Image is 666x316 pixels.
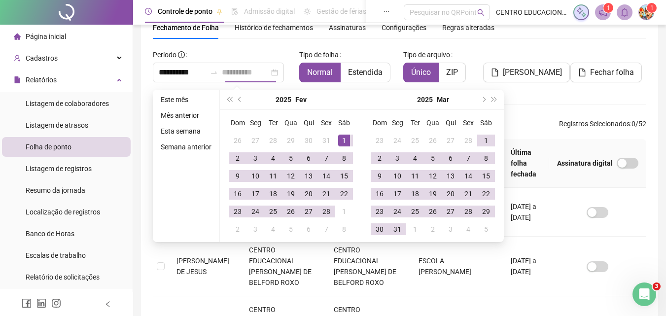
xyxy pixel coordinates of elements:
[178,51,185,58] span: info-circle
[424,203,442,220] td: 2025-03-26
[442,149,459,167] td: 2025-03-06
[409,206,421,217] div: 25
[282,114,300,132] th: Qua
[267,170,279,182] div: 11
[427,152,439,164] div: 5
[224,90,235,109] button: super-prev-year
[232,152,244,164] div: 2
[559,118,646,134] span: : 0 / 52
[503,67,562,78] span: [PERSON_NAME]
[320,152,332,164] div: 7
[282,220,300,238] td: 2025-03-05
[317,114,335,132] th: Sex
[246,167,264,185] td: 2025-02-10
[388,185,406,203] td: 2025-03-17
[320,223,332,235] div: 7
[232,170,244,182] div: 9
[249,152,261,164] div: 3
[406,132,424,149] td: 2025-02-25
[411,68,431,77] span: Único
[374,223,386,235] div: 30
[264,132,282,149] td: 2025-01-28
[409,223,421,235] div: 1
[406,185,424,203] td: 2025-03-18
[374,135,386,146] div: 23
[338,206,350,217] div: 1
[249,188,261,200] div: 17
[503,139,549,188] th: Última folha fechada
[459,167,477,185] td: 2025-03-14
[26,208,100,216] span: Localização de registros
[14,76,21,83] span: file
[246,149,264,167] td: 2025-02-03
[480,170,492,182] div: 15
[557,158,613,169] span: Assinatura digital
[317,149,335,167] td: 2025-02-07
[653,282,661,290] span: 3
[282,132,300,149] td: 2025-01-29
[647,3,657,13] sup: Atualize o seu contato no menu Meus Dados
[317,220,335,238] td: 2025-03-07
[371,167,388,185] td: 2025-03-09
[282,149,300,167] td: 2025-02-05
[442,114,459,132] th: Qui
[477,149,495,167] td: 2025-03-08
[320,188,332,200] div: 21
[157,125,215,137] li: Esta semana
[338,152,350,164] div: 8
[26,33,66,40] span: Página inicial
[26,273,100,281] span: Relatório de solicitações
[157,109,215,121] li: Mês anterior
[300,132,317,149] td: 2025-01-30
[462,188,474,200] div: 21
[229,167,246,185] td: 2025-02-09
[477,9,485,16] span: search
[576,7,587,18] img: sparkle-icon.fc2bf0ac1784a2077858766a79e2daf3.svg
[300,220,317,238] td: 2025-03-06
[26,121,88,129] span: Listagem de atrasos
[282,185,300,203] td: 2025-02-19
[371,220,388,238] td: 2025-03-30
[246,114,264,132] th: Seg
[317,185,335,203] td: 2025-02-21
[417,90,433,109] button: year panel
[317,203,335,220] td: 2025-02-28
[320,135,332,146] div: 31
[267,152,279,164] div: 4
[320,170,332,182] div: 14
[335,114,353,132] th: Sáb
[489,90,500,109] button: super-next-year
[338,135,350,146] div: 1
[427,170,439,182] div: 12
[480,223,492,235] div: 5
[335,203,353,220] td: 2025-03-01
[371,149,388,167] td: 2025-03-02
[303,223,315,235] div: 6
[249,223,261,235] div: 3
[442,220,459,238] td: 2025-04-03
[442,203,459,220] td: 2025-03-27
[371,185,388,203] td: 2025-03-16
[388,167,406,185] td: 2025-03-10
[316,7,366,15] span: Gestão de férias
[51,298,61,308] span: instagram
[335,132,353,149] td: 2025-02-01
[14,55,21,62] span: user-add
[229,114,246,132] th: Dom
[338,188,350,200] div: 22
[445,135,456,146] div: 27
[276,90,291,109] button: year panel
[338,170,350,182] div: 15
[264,149,282,167] td: 2025-02-04
[232,135,244,146] div: 26
[264,203,282,220] td: 2025-02-25
[570,63,642,82] button: Fechar folha
[267,188,279,200] div: 18
[391,170,403,182] div: 10
[409,188,421,200] div: 18
[26,251,86,259] span: Escalas de trabalho
[409,135,421,146] div: 25
[478,90,489,109] button: next-year
[153,51,176,59] span: Período
[335,220,353,238] td: 2025-03-08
